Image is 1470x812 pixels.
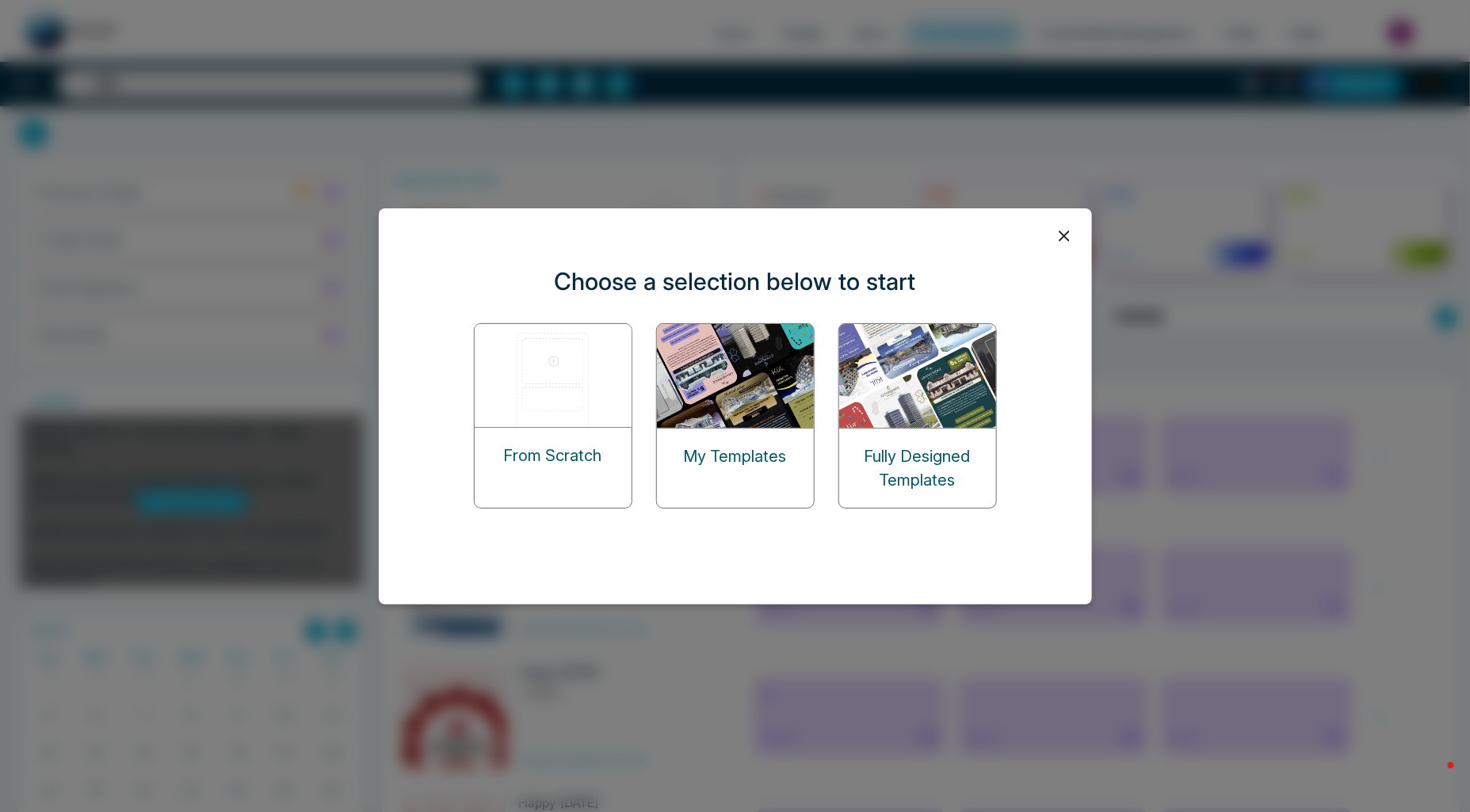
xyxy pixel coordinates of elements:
[657,324,815,428] img: my-templates.png
[839,324,998,428] img: designed-templates.png
[555,264,916,299] p: Choose a selection below to start
[839,444,996,492] p: Fully Designed Templates
[1416,758,1454,796] iframe: Intercom live chat
[475,324,633,427] img: start-from-scratch.png
[684,444,787,468] p: My Templates
[504,444,602,467] p: From Scratch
